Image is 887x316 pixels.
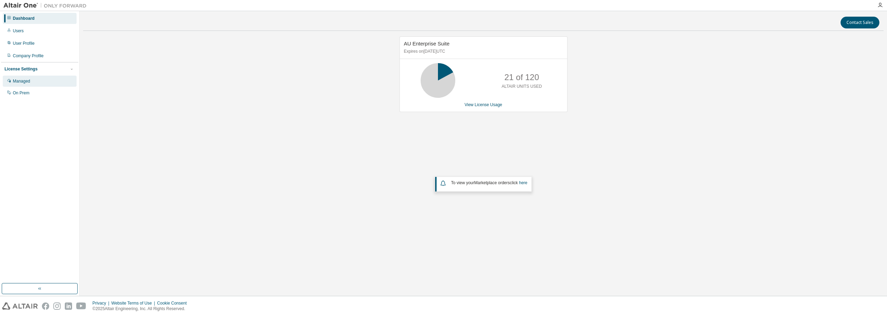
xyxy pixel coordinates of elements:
button: Contact Sales [841,17,879,28]
div: Website Terms of Use [111,300,157,306]
span: AU Enterprise Suite [404,41,450,46]
p: Expires on [DATE] UTC [404,49,561,54]
div: Company Profile [13,53,44,59]
div: Managed [13,78,30,84]
p: © 2025 Altair Engineering, Inc. All Rights Reserved. [93,306,191,312]
div: Cookie Consent [157,300,191,306]
span: To view your click [451,180,527,185]
img: facebook.svg [42,302,49,310]
div: Users [13,28,24,34]
img: instagram.svg [53,302,61,310]
img: youtube.svg [76,302,86,310]
div: Dashboard [13,16,35,21]
div: User Profile [13,41,35,46]
p: 21 of 120 [504,71,539,83]
div: On Prem [13,90,29,96]
a: here [519,180,527,185]
p: ALTAIR UNITS USED [502,84,542,89]
div: License Settings [5,66,37,72]
em: Marketplace orders [474,180,510,185]
a: View License Usage [465,102,502,107]
div: Privacy [93,300,111,306]
img: Altair One [3,2,90,9]
img: altair_logo.svg [2,302,38,310]
img: linkedin.svg [65,302,72,310]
